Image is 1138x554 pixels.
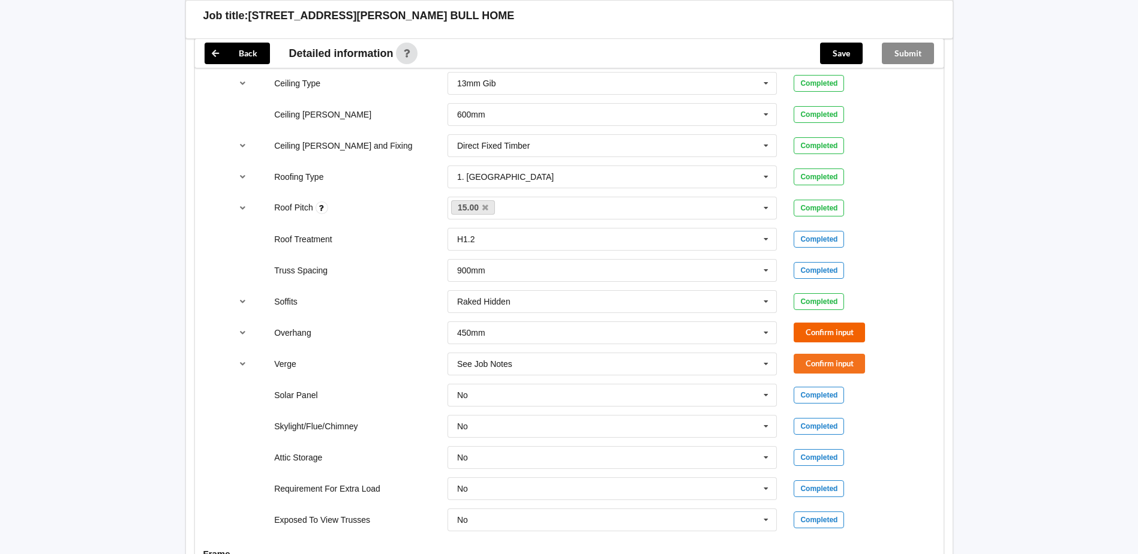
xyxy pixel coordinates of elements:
div: 900mm [457,266,485,275]
label: Attic Storage [274,453,322,462]
button: Save [820,43,863,64]
h3: [STREET_ADDRESS][PERSON_NAME] BULL HOME [248,9,515,23]
div: No [457,422,468,430]
div: 1. [GEOGRAPHIC_DATA] [457,173,554,181]
div: H1.2 [457,235,475,243]
div: Completed [794,480,844,497]
div: Completed [794,449,844,466]
label: Skylight/Flue/Chimney [274,421,358,431]
button: reference-toggle [231,166,254,188]
label: Ceiling [PERSON_NAME] [274,110,371,119]
label: Ceiling [PERSON_NAME] and Fixing [274,141,412,150]
div: No [457,516,468,524]
div: Completed [794,200,844,216]
button: Back [205,43,270,64]
label: Roofing Type [274,172,323,182]
div: Completed [794,418,844,435]
div: Completed [794,511,844,528]
button: reference-toggle [231,135,254,156]
label: Overhang [274,328,311,338]
button: reference-toggle [231,291,254,312]
label: Requirement For Extra Load [274,484,380,493]
span: Detailed information [289,48,394,59]
div: 450mm [457,329,485,337]
label: Exposed To View Trusses [274,515,370,525]
button: reference-toggle [231,73,254,94]
button: reference-toggle [231,197,254,219]
label: Solar Panel [274,390,317,400]
label: Roof Treatment [274,234,332,244]
button: reference-toggle [231,322,254,344]
button: reference-toggle [231,353,254,375]
div: Completed [794,231,844,248]
div: Raked Hidden [457,297,511,306]
label: Roof Pitch [274,203,315,212]
div: Completed [794,293,844,310]
div: Completed [794,168,844,185]
label: Verge [274,359,296,369]
a: 15.00 [451,200,496,215]
div: No [457,484,468,493]
label: Truss Spacing [274,266,328,275]
label: Soffits [274,297,298,306]
div: No [457,391,468,399]
button: Confirm input [794,323,865,342]
div: Completed [794,106,844,123]
div: Completed [794,75,844,92]
label: Ceiling Type [274,79,320,88]
div: Completed [794,262,844,279]
div: Completed [794,387,844,404]
div: No [457,453,468,462]
h3: Job title: [203,9,248,23]
div: Direct Fixed Timber [457,141,530,150]
div: Completed [794,137,844,154]
div: See Job Notes [457,360,512,368]
div: 600mm [457,110,485,119]
div: 13mm Gib [457,79,496,88]
button: Confirm input [794,354,865,374]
